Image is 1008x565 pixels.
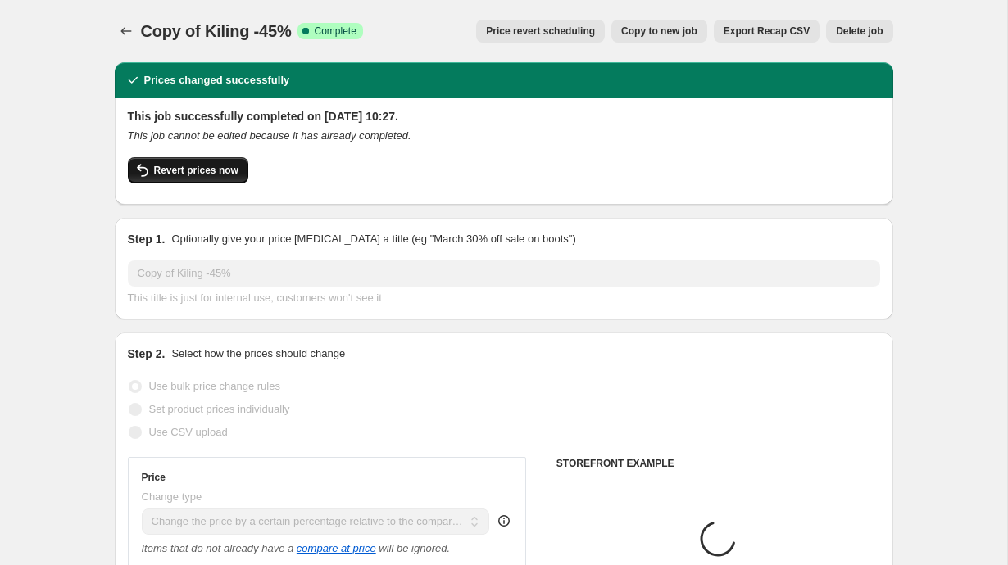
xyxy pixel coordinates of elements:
span: Use bulk price change rules [149,380,280,392]
h3: Price [142,471,166,484]
p: Optionally give your price [MEDICAL_DATA] a title (eg "March 30% off sale on boots") [171,231,575,247]
i: This job cannot be edited because it has already completed. [128,129,411,142]
input: 30% off holiday sale [128,260,880,287]
span: Use CSV upload [149,426,228,438]
h6: STOREFRONT EXAMPLE [556,457,880,470]
i: Items that do not already have a [142,542,294,554]
span: Change type [142,490,202,503]
span: Delete job [836,25,883,38]
i: will be ignored. [379,542,450,554]
button: Price revert scheduling [476,20,605,43]
button: Price change jobs [115,20,138,43]
span: This title is just for internal use, customers won't see it [128,292,382,304]
span: Copy to new job [621,25,697,38]
button: Delete job [826,20,892,43]
div: help [496,513,512,529]
h2: This job successfully completed on [DATE] 10:27. [128,108,880,124]
button: Export Recap CSV [714,20,820,43]
span: Complete [314,25,356,38]
button: compare at price [297,542,376,554]
h2: Step 2. [128,346,166,362]
h2: Step 1. [128,231,166,247]
span: Price revert scheduling [486,25,595,38]
span: Set product prices individually [149,403,290,415]
button: Copy to new job [611,20,707,43]
span: Revert prices now [154,164,238,177]
h2: Prices changed successfully [144,72,290,88]
p: Select how the prices should change [171,346,345,362]
button: Revert prices now [128,157,248,183]
span: Copy of Kiling -45% [141,22,292,40]
span: Export Recap CSV [724,25,810,38]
